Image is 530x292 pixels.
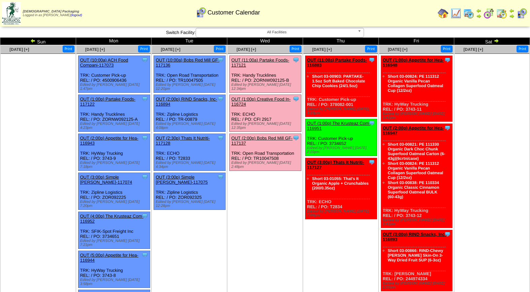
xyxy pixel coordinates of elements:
td: Thu [303,38,378,45]
img: Tooltip [141,213,148,219]
div: Edited by [PERSON_NAME] [DATE] 2:00pm [383,281,453,289]
img: calendarinout.gif [496,8,507,19]
a: [DATE] [+] [312,47,332,52]
div: Edited by [PERSON_NAME] [DATE] 1:41pm [383,218,453,226]
div: TRK: Zipline Logistics REL: / PO: TR-00879 [154,95,226,132]
a: [DATE] [+] [388,47,407,52]
a: OUT (5:00p) Appetite for Hea-116944 [80,253,138,263]
button: Print [214,45,226,52]
img: arrowright.gif [494,38,499,43]
div: TRK: Customer Pick-up REL: / PO: 378082-001 [305,56,377,117]
img: Tooltip [217,135,224,141]
div: Edited by [PERSON_NAME] [DATE] 3:58pm [80,278,150,286]
a: [DATE] [+] [236,47,256,52]
div: Edited by [PERSON_NAME] [DATE] 4:23pm [80,122,150,130]
a: (logout) [71,13,82,17]
a: Short 03-01055: That's It Organic Apple + Crunchables (200/0.35oz) [312,176,369,190]
img: Tooltip [368,159,375,166]
a: OUT (11:00a) Partake Foods-116883 [307,58,367,68]
td: Sat [454,38,530,45]
div: Edited by [PERSON_NAME] [DATE] 12:34pm [231,83,301,91]
a: OUT (10:00a) Bobs Red Mill GF-117136 [156,58,219,68]
a: OUT (3:00p) Simple [PERSON_NAME]-117075 [156,175,208,185]
img: Tooltip [217,96,224,102]
a: OUT (3:00p) Thats It Nutriti-117127 [307,160,364,170]
a: OUT (1:00p) Appetite for Hea-116948 [383,58,444,68]
div: Edited by [PERSON_NAME] [DATE] 4:34pm [156,161,225,169]
span: [DEMOGRAPHIC_DATA] Packaging [23,10,79,13]
a: Short 03-00824: PE 111312 Organic Vanilla Pecan Collagen Superfood Oatmeal Cup (12/2oz) [388,74,443,93]
span: [DATE] [+] [85,47,105,52]
img: arrowleft.gif [30,38,36,43]
a: OUT (4:00p) The Krusteaz Com-116952 [80,214,143,224]
div: TRK: Handy Trucklines REL: / PO: ZORNW092125-A [78,95,150,132]
span: Logged in as [PERSON_NAME] [23,10,82,17]
img: Tooltip [293,135,299,141]
span: [DATE] [+] [161,47,180,52]
button: Print [290,45,301,52]
a: OUT (10:00a) ACH Food Compani-117073 [80,58,128,68]
td: Wed [227,38,303,45]
img: home.gif [438,8,449,19]
a: Short 03-00821: PE 111330 Organic Dark Choc Chunk Superfood Oatmeal Carton (6-43g)(6crtn/case) [388,142,445,161]
img: arrowright.gif [509,13,515,19]
div: Edited by [PERSON_NAME] [DATE] 7:21pm [80,239,150,247]
button: Print [441,45,453,52]
button: Print [138,45,150,52]
div: TRK: HyWay Trucking REL: / PO: 3743-8 [78,251,150,288]
a: [DATE] [+] [9,47,29,52]
a: OUT (2:00p) RIND Snacks, Inc-116894 [156,97,217,107]
img: zoroco-logo-small.webp [2,2,21,25]
a: Short 03-00866: RIND-Chewy [PERSON_NAME] Skin-On 3-Way Dried Fruit SUP (6-3oz) [388,248,443,262]
div: TRK: Handy Trucklines REL: / PO: ZORNW092125-B [230,56,301,93]
img: Tooltip [368,57,375,63]
td: Mon [76,38,152,45]
div: Edited by [PERSON_NAME] [DATE] 7:04pm [307,209,377,217]
img: arrowleft.gif [476,8,482,13]
div: TRK: SFIK-Spot Freight Inc REL: / PO: 3734651 [78,212,150,249]
a: OUT (1:00p) The Krusteaz Com-116951 [307,121,370,131]
button: Print [63,45,74,52]
td: Tue [152,38,227,45]
a: [DATE] [+] [464,47,483,52]
div: Edited by [PERSON_NAME] [DATE] 2:48pm [231,161,301,169]
img: Tooltip [217,174,224,180]
div: TRK: ECHO REL: / PO: CFI 2917 [230,95,301,132]
div: TRK: HyWay Trucking REL: / PO: 3743-11 [381,56,453,122]
div: TRK: Zipline Logistics REL: / PO: ZOR092325 [154,173,226,210]
a: OUT (3:00p) RIND Snacks, Inc-116893 [383,232,446,242]
img: Tooltip [368,120,375,126]
div: Edited by [PERSON_NAME] [DATE] 4:08pm [156,122,225,130]
img: calendarcustomer.gif [196,7,206,18]
img: Tooltip [293,57,299,63]
div: Edited by [PERSON_NAME] [DATE] 3:23pm [307,107,377,115]
img: Tooltip [141,135,148,141]
div: TRK: [PERSON_NAME] REL: / PO: 244974334 [381,230,453,291]
span: All Facilities [199,28,355,36]
a: OUT (2:00p) Bobs Red Mill GF-117137 [231,136,293,146]
div: TRK: ECHO REL: / PO: T2834 [305,158,377,219]
div: Edited by [PERSON_NAME] [DATE] 12:35pm [231,122,301,130]
img: Tooltip [141,174,148,180]
img: Tooltip [217,57,224,63]
a: OUT (1:00p) Partake Foods-117122 [80,97,136,107]
img: arrowright.gif [476,13,482,19]
img: Tooltip [141,252,148,258]
div: Edited by [PERSON_NAME] [DATE] 7:18pm [80,161,150,169]
div: Edited by [PERSON_NAME] [DATE] 7:20pm [80,200,150,208]
div: Edited by [PERSON_NAME] [DATE] 1:47pm [80,83,150,91]
img: Tooltip [141,96,148,102]
img: Tooltip [444,231,451,238]
div: TRK: Customer Pick-up REL: / PO: 3734652 [305,119,377,156]
a: Short 03-00824: PE 111312 Organic Vanilla Pecan Collagen Superfood Oatmeal Cup (12/2oz) [388,161,443,180]
a: OUT (3:00p) Simple [PERSON_NAME]-117074 [80,175,132,185]
div: TRK: HyWay Trucking REL: / PO: 3743-12 [381,124,453,228]
a: OUT (2:00p) Appetite for Hea-116947 [383,125,444,136]
a: OUT (1:00p) Creative Food In-116724 [231,97,291,107]
img: Tooltip [444,124,451,131]
div: Edited by [PERSON_NAME] [DATE] 1:41pm [383,112,453,120]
